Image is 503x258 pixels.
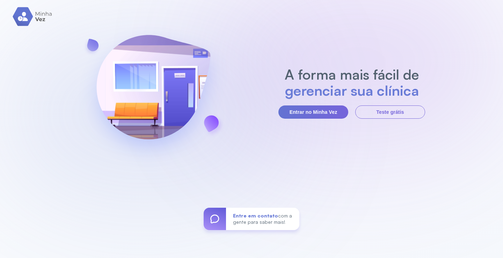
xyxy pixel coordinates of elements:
[226,208,299,230] div: com a gente para saber mais!
[281,82,423,98] h2: gerenciar sua clínica
[78,16,229,168] img: banner-login.svg
[204,208,299,230] a: Entre em contatocom a gente para saber mais!
[233,213,278,219] span: Entre em contato
[281,66,423,82] h2: A forma mais fácil de
[355,105,425,119] button: Teste grátis
[278,105,348,119] button: Entrar no Minha Vez
[13,7,53,26] img: logo.svg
